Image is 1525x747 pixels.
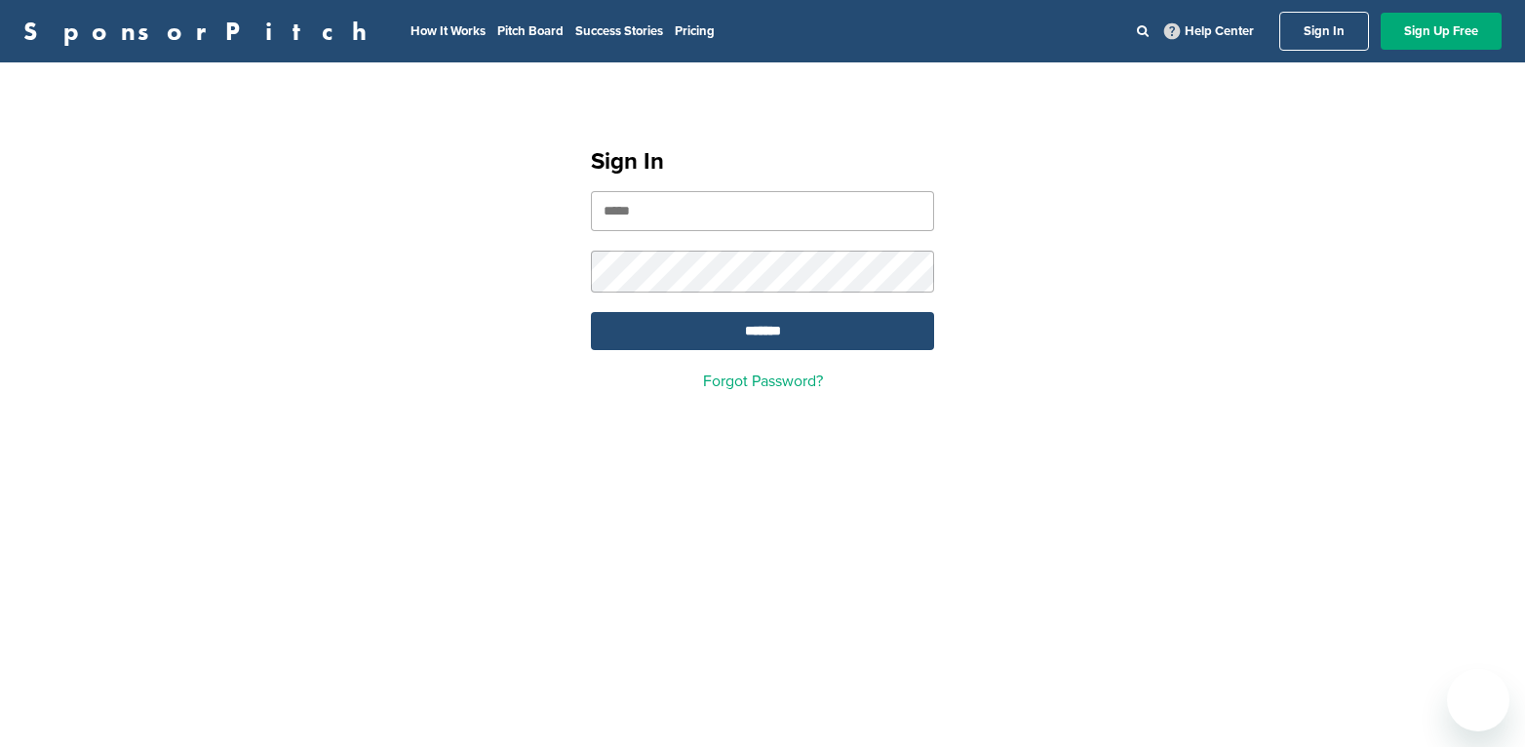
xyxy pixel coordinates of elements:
a: Pricing [675,23,715,39]
a: How It Works [411,23,486,39]
a: Sign In [1279,12,1369,51]
a: Help Center [1160,20,1258,43]
h1: Sign In [591,144,934,179]
a: Forgot Password? [703,372,823,391]
a: Success Stories [575,23,663,39]
a: Pitch Board [497,23,564,39]
a: Sign Up Free [1381,13,1502,50]
iframe: Button to launch messaging window [1447,669,1509,731]
a: SponsorPitch [23,19,379,44]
